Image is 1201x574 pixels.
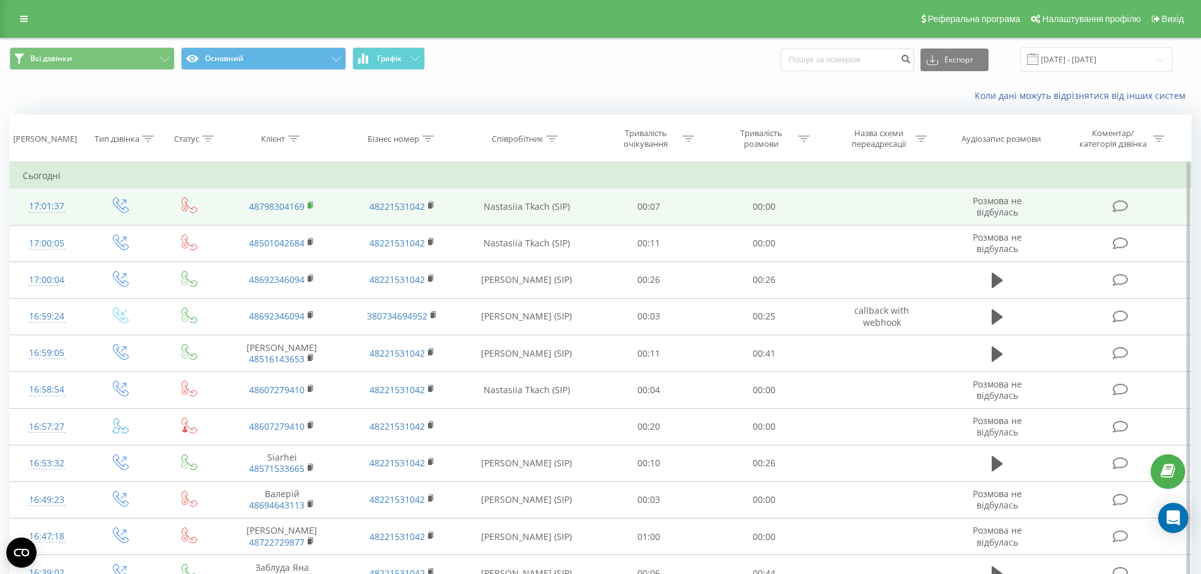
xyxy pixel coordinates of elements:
td: [PERSON_NAME] (SIP) [462,519,591,555]
td: Валерій [222,481,342,518]
div: Тривалість очікування [612,128,680,149]
td: 00:10 [591,445,707,481]
button: Експорт [920,49,989,71]
td: 00:26 [707,445,822,481]
div: Аудіозапис розмови [961,134,1041,144]
td: 00:00 [707,408,822,445]
div: Тип дзвінка [95,134,139,144]
td: Nastasiia Tkach (SIP) [462,225,591,261]
td: [PERSON_NAME] (SIP) [462,445,591,481]
div: 17:00:04 [23,268,71,292]
div: Open Intercom Messenger [1158,503,1188,533]
td: callback with webhook [821,298,941,335]
input: Пошук за номером [780,49,914,71]
td: 00:20 [591,408,707,445]
a: 48221531042 [369,531,425,542]
span: Розмова не відбулась [973,415,1022,438]
td: 00:26 [707,261,822,298]
a: 48221531042 [369,457,425,469]
td: [PERSON_NAME] (SIP) [462,481,591,518]
div: 16:59:05 [23,341,71,365]
td: 00:11 [591,225,707,261]
div: 16:47:18 [23,524,71,549]
div: 17:00:05 [23,231,71,256]
span: Всі дзвінки [30,54,72,64]
div: Статус [174,134,199,144]
div: Бізнес номер [368,134,419,144]
td: Siarhei [222,445,342,481]
a: 48607279410 [249,420,305,432]
a: 48221531042 [369,273,425,285]
a: 48516143653 [249,353,305,365]
a: 48607279410 [249,384,305,396]
td: 00:11 [591,335,707,372]
button: Основний [181,47,346,70]
span: Розмова не відбулась [973,231,1022,255]
span: Розмова не відбулась [973,524,1022,548]
button: Графік [352,47,425,70]
td: 00:41 [707,335,822,372]
span: Розмова не відбулась [973,488,1022,511]
td: 00:26 [591,261,707,298]
div: Тривалість розмови [728,128,795,149]
td: 00:00 [707,372,822,408]
a: 48692346094 [249,310,305,322]
td: [PERSON_NAME] (SIP) [462,298,591,335]
span: Реферальна програма [928,14,1021,24]
div: Назва схеми переадресації [845,128,912,149]
a: 48798304169 [249,200,305,212]
a: 48221531042 [369,237,425,249]
a: 48221531042 [369,347,425,359]
td: 00:25 [707,298,822,335]
div: 17:01:37 [23,194,71,219]
td: Nastasiia Tkach (SIP) [462,188,591,225]
div: 16:59:24 [23,304,71,329]
span: Графік [377,54,402,63]
a: 48571533665 [249,462,305,474]
span: Вихід [1162,14,1184,24]
a: 48694643113 [249,499,305,511]
div: Клієнт [261,134,285,144]
div: 16:58:54 [23,377,71,402]
button: Всі дзвінки [9,47,175,70]
a: 48692346094 [249,273,305,285]
a: Коли дані можуть відрізнятися вiд інших систем [975,89,1192,101]
div: Співробітник [492,134,543,144]
div: 16:49:23 [23,488,71,512]
td: 00:04 [591,372,707,408]
td: 00:03 [591,298,707,335]
div: 16:57:27 [23,415,71,439]
span: Розмова не відбулась [973,195,1022,218]
td: 00:00 [707,519,822,555]
td: Nastasiia Tkach (SIP) [462,372,591,408]
td: 00:00 [707,225,822,261]
span: Налаштування профілю [1042,14,1140,24]
td: [PERSON_NAME] [222,519,342,555]
div: 16:53:32 [23,451,71,476]
td: 00:00 [707,481,822,518]
td: 00:00 [707,188,822,225]
a: 48221531042 [369,420,425,432]
span: Розмова не відбулась [973,378,1022,401]
td: [PERSON_NAME] (SIP) [462,335,591,372]
td: [PERSON_NAME] (SIP) [462,261,591,298]
td: 00:03 [591,481,707,518]
td: 00:07 [591,188,707,225]
div: [PERSON_NAME] [13,134,77,144]
td: 01:00 [591,519,707,555]
a: 48722729877 [249,536,305,548]
a: 48221531042 [369,384,425,396]
a: 48221531042 [369,493,425,505]
div: Коментар/категорія дзвінка [1076,128,1150,149]
button: Open CMP widget [6,537,37,568]
td: [PERSON_NAME] [222,335,342,372]
a: 48501042684 [249,237,305,249]
a: 380734694952 [367,310,427,322]
td: Сьогодні [10,163,1192,188]
a: 48221531042 [369,200,425,212]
